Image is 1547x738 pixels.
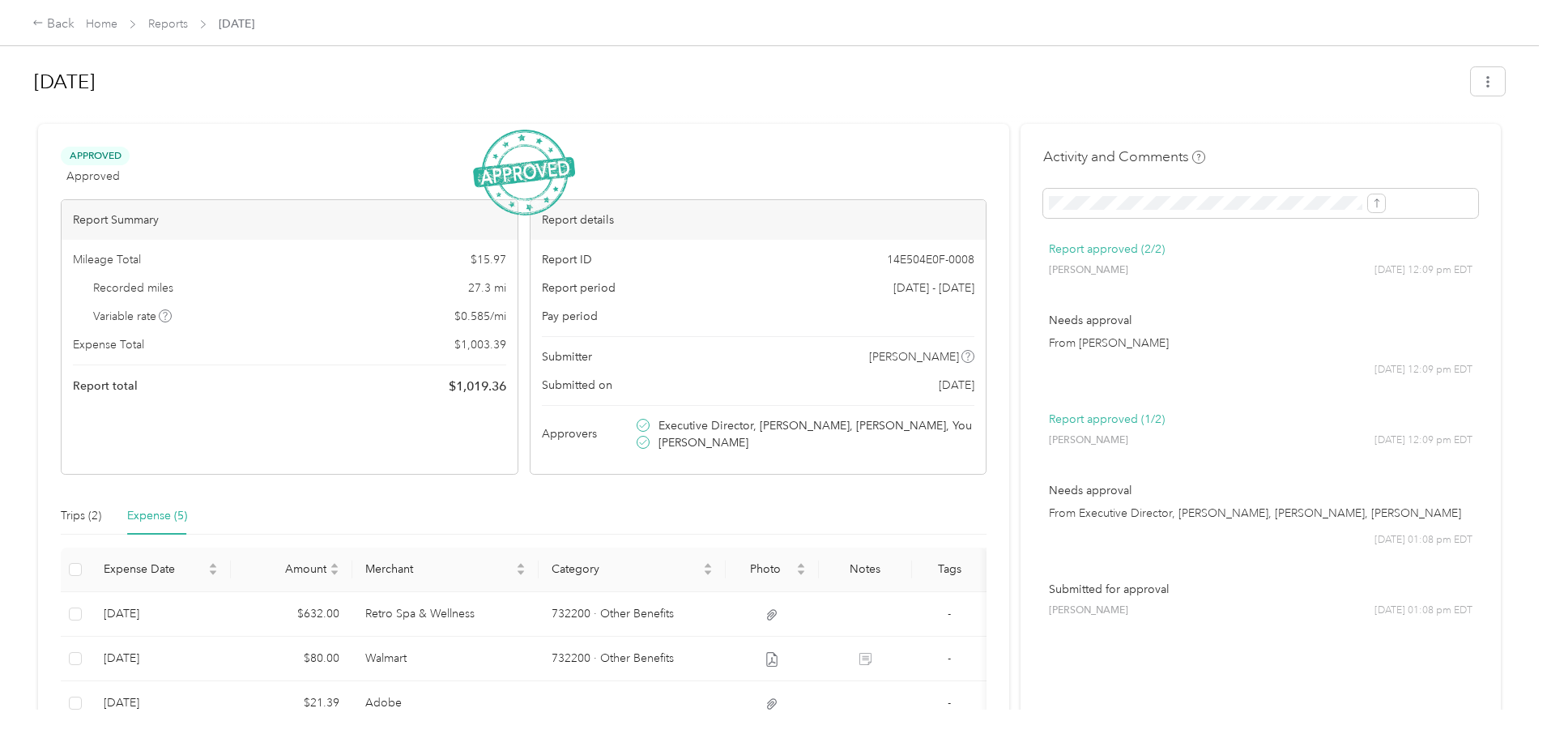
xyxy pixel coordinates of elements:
[542,348,592,365] span: Submitter
[1049,335,1472,352] p: From [PERSON_NAME]
[703,568,713,578] span: caret-down
[208,568,218,578] span: caret-down
[352,548,539,592] th: Merchant
[473,130,575,216] img: ApprovedStamp
[454,336,506,353] span: $ 1,003.39
[1043,147,1205,167] h4: Activity and Comments
[539,637,726,681] td: 732200 · Other Benefits
[231,592,352,637] td: $632.00
[468,279,506,296] span: 27.3 mi
[127,507,187,525] div: Expense (5)
[454,308,506,325] span: $ 0.585 / mi
[912,637,987,681] td: -
[61,507,101,525] div: Trips (2)
[91,681,231,726] td: 8-18-2025
[925,562,974,576] div: Tags
[703,561,713,570] span: caret-up
[1374,533,1472,548] span: [DATE] 01:08 pm EDT
[1049,433,1128,448] span: [PERSON_NAME]
[869,348,959,365] span: [PERSON_NAME]
[1374,263,1472,278] span: [DATE] 12:09 pm EDT
[32,15,75,34] div: Back
[1049,312,1472,329] p: Needs approval
[1374,433,1472,448] span: [DATE] 12:09 pm EDT
[1049,241,1472,258] p: Report approved (2/2)
[1049,505,1472,522] p: From Executive Director, [PERSON_NAME], [PERSON_NAME], [PERSON_NAME]
[231,637,352,681] td: $80.00
[1374,363,1472,378] span: [DATE] 12:09 pm EDT
[93,279,173,296] span: Recorded miles
[542,308,598,325] span: Pay period
[365,562,514,576] span: Merchant
[219,15,254,32] span: [DATE]
[61,147,130,165] span: Approved
[91,592,231,637] td: 8-31-2025
[552,562,700,576] span: Category
[658,417,972,434] span: Executive Director, [PERSON_NAME], [PERSON_NAME], You
[739,562,793,576] span: Photo
[208,561,218,570] span: caret-up
[912,681,987,726] td: -
[796,568,806,578] span: caret-down
[73,336,144,353] span: Expense Total
[948,696,951,710] span: -
[104,562,205,576] span: Expense Date
[542,279,616,296] span: Report period
[542,425,597,442] span: Approvers
[948,607,951,621] span: -
[34,62,1460,101] h1: Aug 2025
[1374,604,1472,618] span: [DATE] 01:08 pm EDT
[912,548,987,592] th: Tags
[893,279,974,296] span: [DATE] - [DATE]
[1456,647,1547,738] iframe: Everlance-gr Chat Button Frame
[91,548,231,592] th: Expense Date
[726,548,819,592] th: Photo
[658,434,748,451] span: [PERSON_NAME]
[819,548,912,592] th: Notes
[1049,411,1472,428] p: Report approved (1/2)
[352,681,539,726] td: Adobe
[148,17,188,31] a: Reports
[93,308,173,325] span: Variable rate
[352,637,539,681] td: Walmart
[542,377,612,394] span: Submitted on
[1049,263,1128,278] span: [PERSON_NAME]
[1049,581,1472,598] p: Submitted for approval
[73,378,138,395] span: Report total
[516,561,526,570] span: caret-up
[330,568,339,578] span: caret-down
[542,251,592,268] span: Report ID
[352,592,539,637] td: Retro Spa & Wellness
[73,251,141,268] span: Mileage Total
[231,681,352,726] td: $21.39
[1049,482,1472,499] p: Needs approval
[531,200,987,240] div: Report details
[1049,604,1128,618] span: [PERSON_NAME]
[939,377,974,394] span: [DATE]
[86,17,117,31] a: Home
[66,168,120,185] span: Approved
[516,568,526,578] span: caret-down
[244,562,326,576] span: Amount
[91,637,231,681] td: 8-25-2025
[796,561,806,570] span: caret-up
[912,592,987,637] td: -
[887,251,974,268] span: 14E504E0F-0008
[231,548,352,592] th: Amount
[471,251,506,268] span: $ 15.97
[539,592,726,637] td: 732200 · Other Benefits
[62,200,518,240] div: Report Summary
[330,561,339,570] span: caret-up
[948,651,951,665] span: -
[449,377,506,396] span: $ 1,019.36
[539,548,726,592] th: Category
